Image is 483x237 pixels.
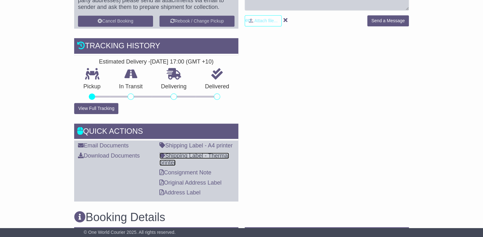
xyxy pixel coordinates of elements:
a: Email Documents [78,142,129,149]
button: View Full Tracking [74,103,118,114]
span: © One World Courier 2025. All rights reserved. [84,230,176,235]
a: Address Label [159,189,200,196]
div: Quick Actions [74,124,238,141]
div: Tracking history [74,38,238,55]
button: Cancel Booking [78,16,153,27]
div: Estimated Delivery - [74,58,238,65]
p: Delivering [152,83,196,90]
button: Send a Message [367,15,409,26]
a: Shipping Label - A4 printer [159,142,233,149]
p: In Transit [110,83,152,90]
div: [DATE] 17:00 (GMT +10) [150,58,213,65]
h3: Booking Details [74,211,409,224]
p: Pickup [74,83,110,90]
a: Consignment Note [159,169,211,176]
button: Rebook / Change Pickup [159,16,234,27]
a: Download Documents [78,152,140,159]
a: Original Address Label [159,179,221,186]
a: Shipping Label - Thermal printer [159,152,229,166]
p: Delivered [196,83,238,90]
